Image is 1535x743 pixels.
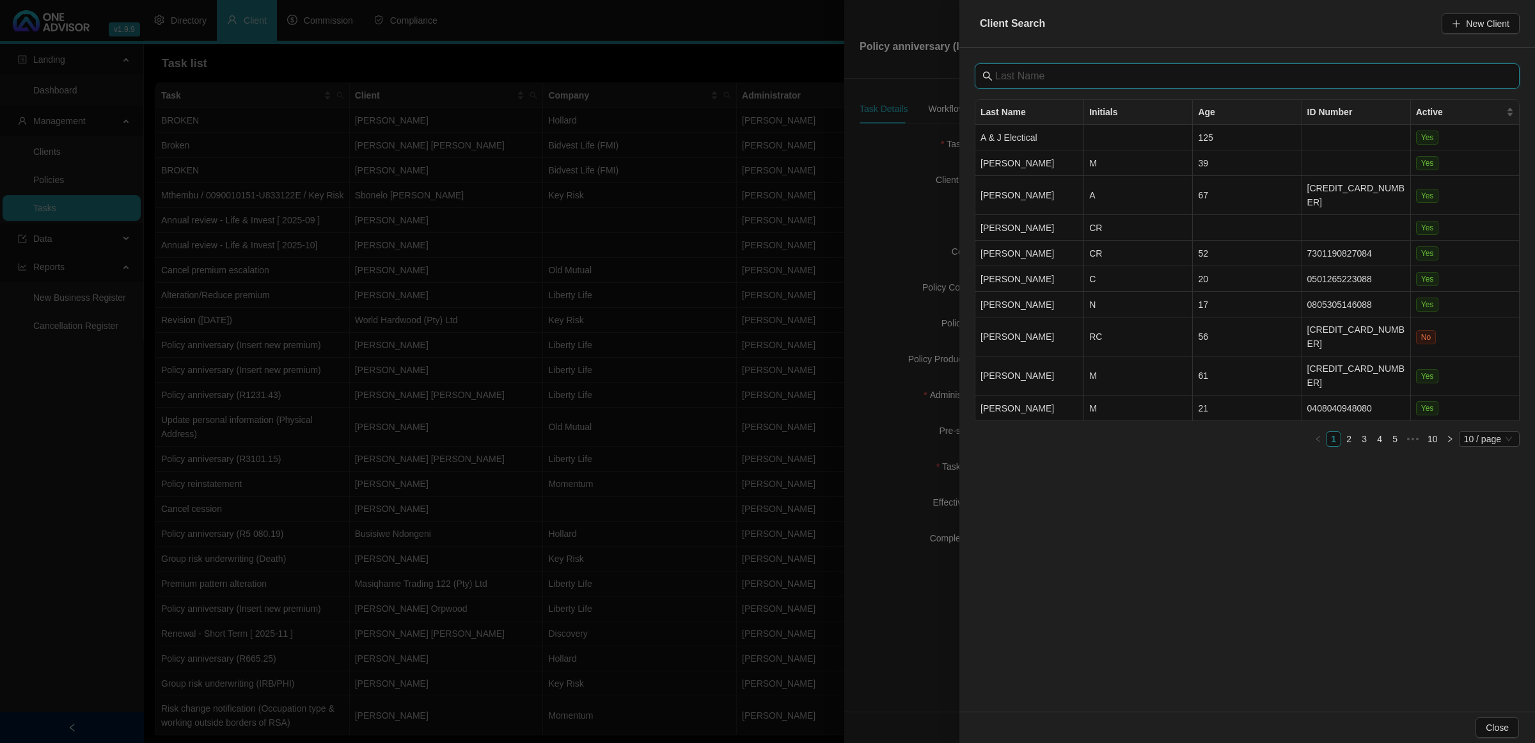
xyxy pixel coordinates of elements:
td: 0501265223088 [1302,266,1411,292]
div: Page Size [1459,431,1520,447]
span: 67 [1198,190,1208,200]
span: 20 [1198,274,1208,284]
td: M [1084,356,1193,395]
span: search [982,71,993,81]
span: Yes [1416,246,1439,260]
a: 3 [1357,432,1371,446]
td: 7301190827084 [1302,241,1411,266]
td: [PERSON_NAME] [975,292,1084,317]
th: Age [1193,100,1302,125]
td: [CREDIT_CARD_NUMBER] [1302,317,1411,356]
a: 10 [1424,432,1442,446]
span: 61 [1198,371,1208,381]
th: ID Number [1302,100,1411,125]
td: M [1084,150,1193,176]
span: 56 [1198,332,1208,342]
span: plus [1452,19,1461,28]
td: M [1084,395,1193,421]
span: right [1446,435,1454,443]
span: ••• [1403,431,1423,447]
li: 2 [1341,431,1357,447]
span: Yes [1416,272,1439,286]
span: Yes [1416,221,1439,235]
span: Yes [1416,401,1439,415]
li: 10 [1423,431,1442,447]
span: 125 [1198,132,1213,143]
td: CR [1084,215,1193,241]
td: [PERSON_NAME] [975,356,1084,395]
span: Close [1486,721,1509,735]
a: 2 [1342,432,1356,446]
button: left [1311,431,1326,447]
span: 39 [1198,158,1208,168]
span: Yes [1416,369,1439,383]
td: [PERSON_NAME] [975,176,1084,215]
td: [PERSON_NAME] [975,215,1084,241]
span: Yes [1416,131,1439,145]
td: [PERSON_NAME] [975,266,1084,292]
td: 0408040948080 [1302,395,1411,421]
th: Active [1411,100,1520,125]
td: [CREDIT_CARD_NUMBER] [1302,176,1411,215]
li: Next 5 Pages [1403,431,1423,447]
span: left [1314,435,1322,443]
span: Client Search [980,18,1045,29]
span: New Client [1466,17,1509,31]
li: 5 [1387,431,1403,447]
span: 52 [1198,248,1208,259]
span: No [1416,330,1436,344]
td: C [1084,266,1193,292]
button: New Client [1442,13,1520,34]
li: Previous Page [1311,431,1326,447]
th: Initials [1084,100,1193,125]
td: [CREDIT_CARD_NUMBER] [1302,356,1411,395]
span: 17 [1198,300,1208,310]
td: [PERSON_NAME] [975,241,1084,266]
span: Yes [1416,156,1439,170]
td: [PERSON_NAME] [975,150,1084,176]
li: Next Page [1442,431,1458,447]
input: Last Name [995,68,1502,84]
td: RC [1084,317,1193,356]
th: Last Name [975,100,1084,125]
span: 21 [1198,403,1208,413]
td: N [1084,292,1193,317]
td: A & J Electical [975,125,1084,150]
td: [PERSON_NAME] [975,317,1084,356]
td: CR [1084,241,1193,266]
button: right [1442,431,1458,447]
span: Yes [1416,189,1439,203]
a: 5 [1388,432,1402,446]
a: 1 [1326,432,1341,446]
li: 4 [1372,431,1387,447]
li: 3 [1357,431,1372,447]
span: Yes [1416,298,1439,312]
li: 1 [1326,431,1341,447]
td: 0805305146088 [1302,292,1411,317]
td: A [1084,176,1193,215]
span: Active [1416,105,1504,119]
td: [PERSON_NAME] [975,395,1084,421]
span: 10 / page [1464,432,1515,446]
button: Close [1476,717,1519,738]
a: 4 [1373,432,1387,446]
